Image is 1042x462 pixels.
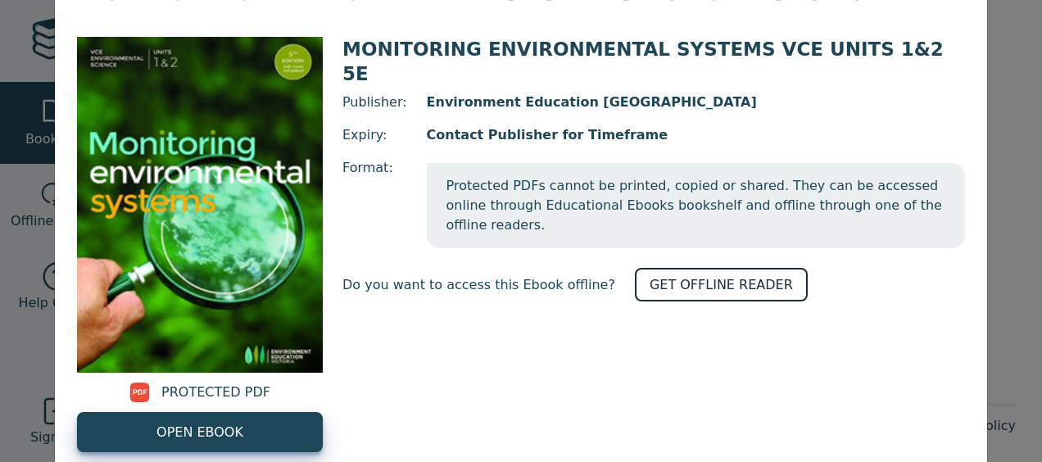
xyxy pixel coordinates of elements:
span: Expiry: [342,125,407,145]
a: GET OFFLINE READER [635,268,808,301]
span: Publisher: [342,93,407,112]
span: Protected PDFs cannot be printed, copied or shared. They can be accessed online through Education... [427,163,965,248]
div: Do you want to access this Ebook offline? [342,268,965,301]
span: Environment Education [GEOGRAPHIC_DATA] [427,93,965,112]
img: 6b3e2035-f1c3-4c3f-8004-332c1b7f9f0c.png [77,37,323,373]
span: OPEN EBOOK [156,423,243,442]
a: OPEN EBOOK [77,412,323,452]
span: PROTECTED PDF [161,383,270,402]
img: pdf.svg [129,383,150,402]
span: MONITORING ENVIRONMENTAL SYSTEMS VCE UNITS 1&2 5E [342,38,944,84]
span: Format: [342,158,407,248]
span: Contact Publisher for Timeframe [427,125,965,145]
